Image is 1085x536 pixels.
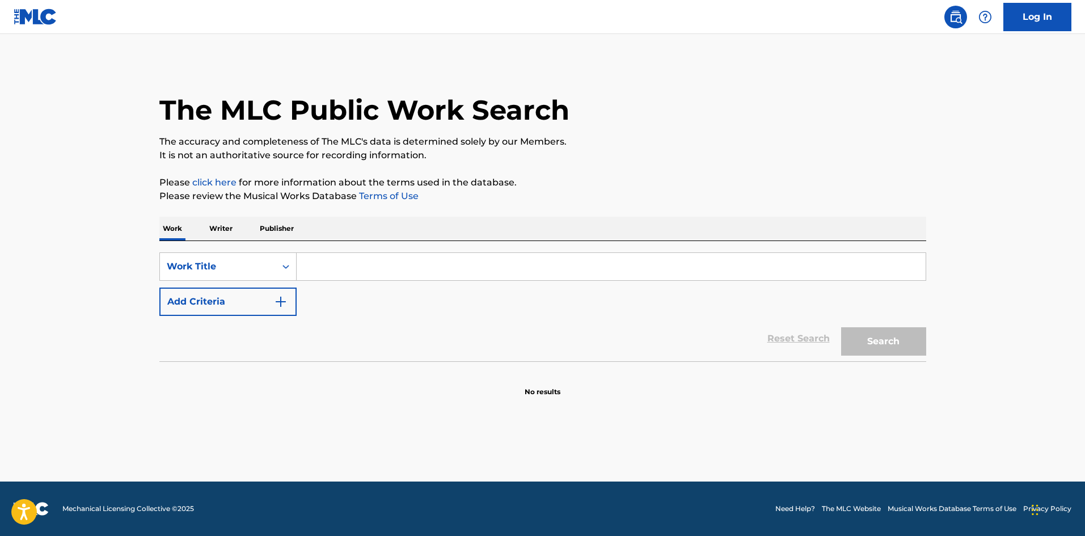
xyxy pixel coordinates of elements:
[949,10,962,24] img: search
[775,504,815,514] a: Need Help?
[978,10,992,24] img: help
[159,135,926,149] p: The accuracy and completeness of The MLC's data is determined solely by our Members.
[974,6,997,28] div: Help
[159,176,926,189] p: Please for more information about the terms used in the database.
[14,9,57,25] img: MLC Logo
[1023,504,1071,514] a: Privacy Policy
[14,502,49,516] img: logo
[1028,482,1085,536] iframe: Chat Widget
[206,217,236,240] p: Writer
[159,189,926,203] p: Please review the Musical Works Database
[1003,3,1071,31] a: Log In
[159,93,569,127] h1: The MLC Public Work Search
[274,295,288,309] img: 9d2ae6d4665cec9f34b9.svg
[256,217,297,240] p: Publisher
[944,6,967,28] a: Public Search
[159,252,926,361] form: Search Form
[525,373,560,397] p: No results
[357,191,419,201] a: Terms of Use
[159,288,297,316] button: Add Criteria
[159,217,185,240] p: Work
[62,504,194,514] span: Mechanical Licensing Collective © 2025
[192,177,237,188] a: click here
[1032,493,1038,527] div: Drag
[167,260,269,273] div: Work Title
[822,504,881,514] a: The MLC Website
[159,149,926,162] p: It is not an authoritative source for recording information.
[888,504,1016,514] a: Musical Works Database Terms of Use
